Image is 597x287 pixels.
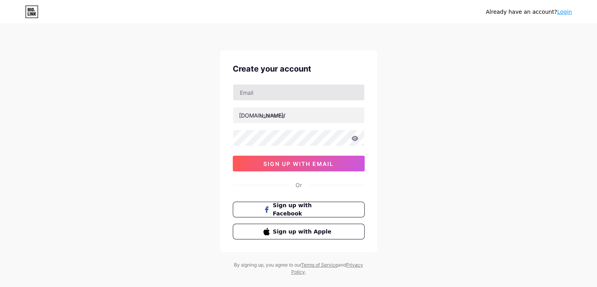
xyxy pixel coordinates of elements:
[233,224,365,239] button: Sign up with Apple
[233,85,364,100] input: Email
[301,262,338,268] a: Terms of Service
[233,63,365,75] div: Create your account
[273,201,334,218] span: Sign up with Facebook
[233,107,364,123] input: username
[273,228,334,236] span: Sign up with Apple
[233,202,365,217] button: Sign up with Facebook
[233,156,365,171] button: sign up with email
[486,8,572,16] div: Already have an account?
[232,261,365,276] div: By signing up, you agree to our and .
[239,111,285,120] div: [DOMAIN_NAME]/
[296,181,302,189] div: Or
[263,160,334,167] span: sign up with email
[557,9,572,15] a: Login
